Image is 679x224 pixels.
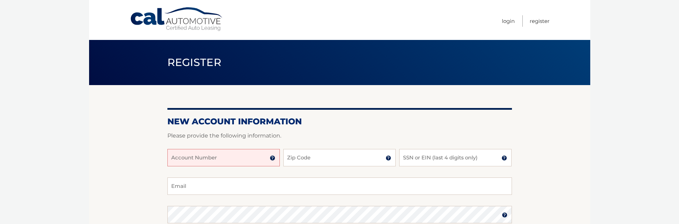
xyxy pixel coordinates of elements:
[167,116,512,127] h2: New Account Information
[399,149,512,166] input: SSN or EIN (last 4 digits only)
[130,7,224,32] a: Cal Automotive
[167,177,512,195] input: Email
[530,15,550,27] a: Register
[167,149,280,166] input: Account Number
[502,212,507,218] img: tooltip.svg
[167,56,222,69] span: Register
[270,155,275,161] img: tooltip.svg
[167,131,512,141] p: Please provide the following information.
[502,155,507,161] img: tooltip.svg
[386,155,391,161] img: tooltip.svg
[283,149,396,166] input: Zip Code
[502,15,515,27] a: Login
